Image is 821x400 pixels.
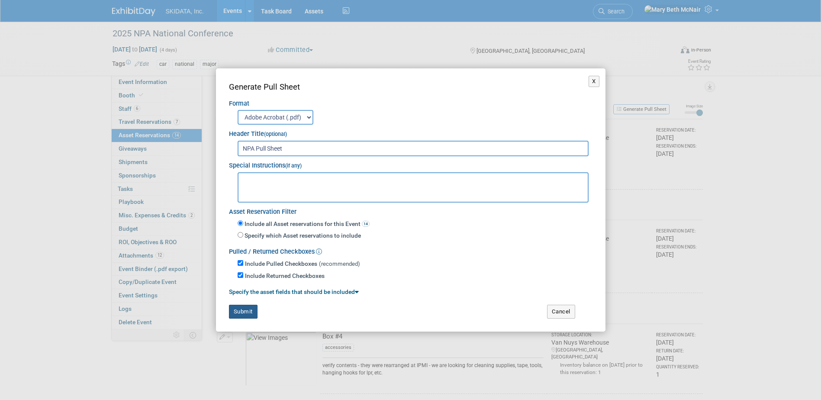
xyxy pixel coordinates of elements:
span: 14 [362,221,370,227]
label: Include all Asset reservations for this Event [243,220,370,229]
small: (optional) [264,131,287,137]
div: Special Instructions [229,156,592,171]
div: Asset Reservation Filter [229,203,592,217]
small: (if any) [285,163,302,169]
button: X [589,76,599,87]
button: Submit [229,305,258,319]
div: Header Title [229,125,592,139]
label: Specify which Asset reservations to include [243,232,361,240]
a: Specify the asset fields that should be included [229,288,359,295]
div: Pulled / Returned Checkboxes [229,242,592,257]
div: Generate Pull Sheet [229,81,592,93]
span: (recommended) [319,261,360,267]
div: Format [229,93,592,109]
label: Include Returned Checkboxes [245,272,325,281]
label: Include Pulled Checkboxes [245,260,317,268]
button: Cancel [547,305,575,319]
